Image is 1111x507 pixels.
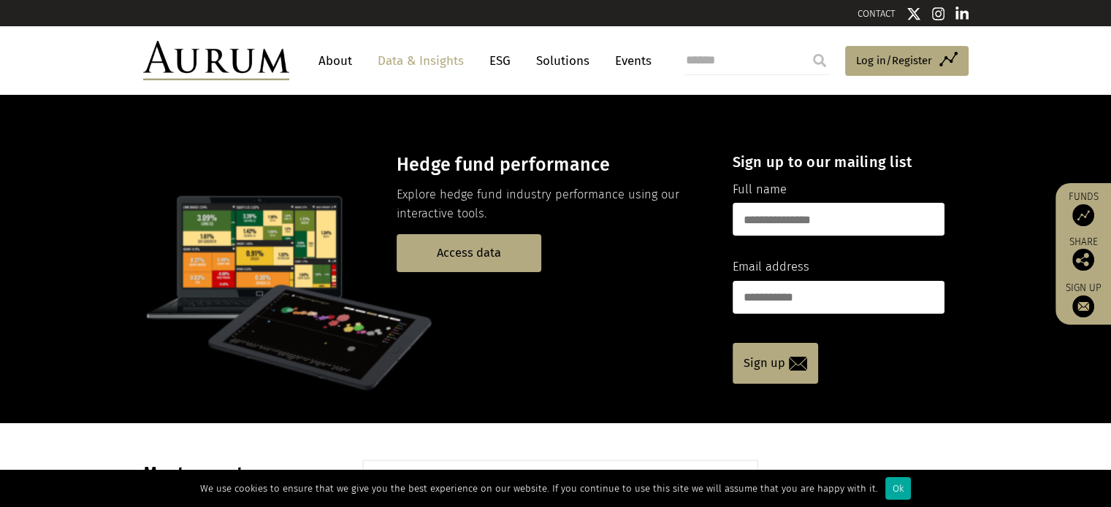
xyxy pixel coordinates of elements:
h3: Most recent [143,463,326,485]
label: Email address [733,258,809,276]
a: Sign up [1063,282,1104,317]
a: CONTACT [858,8,896,19]
a: ESG [482,47,518,74]
input: Submit [805,46,834,75]
a: About [311,47,359,74]
a: Log in/Register [845,46,969,77]
img: Sign up to our newsletter [1072,295,1094,317]
img: Aurum [143,41,289,80]
img: Instagram icon [932,7,945,21]
img: Access Funds [1072,204,1094,226]
h3: Hedge fund performance [397,154,707,176]
img: Twitter icon [906,7,921,21]
label: Full name [733,180,787,199]
a: Events [608,47,652,74]
h4: Sign up to our mailing list [733,153,944,171]
img: Share this post [1072,249,1094,271]
a: Solutions [529,47,597,74]
div: Share [1063,237,1104,271]
span: Log in/Register [856,52,932,69]
div: Ok [885,477,911,500]
img: email-icon [789,357,807,371]
a: Data & Insights [370,47,471,74]
p: Explore hedge fund industry performance using our interactive tools. [397,185,707,224]
img: Linkedin icon [955,7,969,21]
a: Access data [397,234,541,271]
a: Funds [1063,190,1104,226]
a: Sign up [733,343,818,384]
